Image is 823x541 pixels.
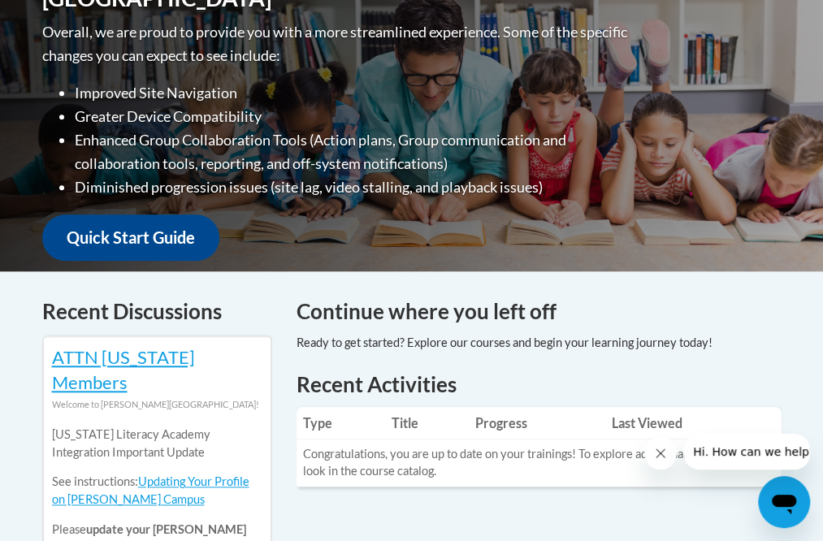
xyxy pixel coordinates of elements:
p: Overall, we are proud to provide you with a more streamlined experience. Some of the specific cha... [42,20,631,67]
th: Progress [469,407,605,439]
li: Diminished progression issues (site lag, video stalling, and playback issues) [75,175,631,199]
h1: Recent Activities [297,370,782,399]
h4: Continue where you left off [297,296,782,327]
li: Enhanced Group Collaboration Tools (Action plans, Group communication and collaboration tools, re... [75,128,631,175]
th: Title [385,407,469,439]
li: Greater Device Compatibility [75,105,631,128]
th: Type [297,407,385,439]
span: Hi. How can we help? [10,11,132,24]
p: See instructions: [52,473,262,509]
td: Congratulations, you are up to date on your trainings! To explore additional trainings, take a lo... [297,439,782,487]
h4: Recent Discussions [42,296,272,327]
a: Quick Start Guide [42,214,219,261]
iframe: Button to launch messaging window [758,476,810,528]
iframe: Message from company [683,434,810,470]
a: Updating Your Profile on [PERSON_NAME] Campus [52,474,249,506]
p: [US_STATE] Literacy Academy Integration Important Update [52,426,262,461]
th: Last Viewed [605,407,781,439]
a: ATTN [US_STATE] Members [52,346,195,393]
div: Welcome to [PERSON_NAME][GEOGRAPHIC_DATA]! [52,396,262,413]
li: Improved Site Navigation [75,81,631,105]
iframe: Close message [644,437,677,470]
